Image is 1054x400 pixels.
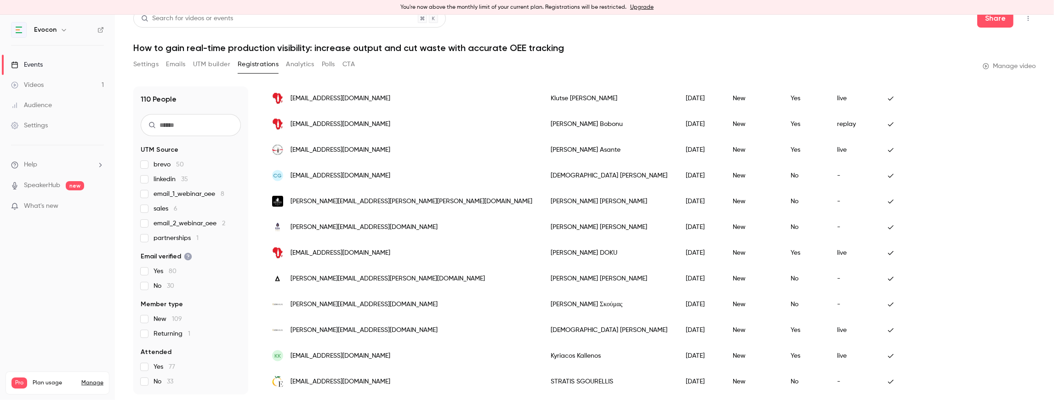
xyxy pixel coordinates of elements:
a: Manage video [983,62,1036,71]
div: Events [11,60,43,69]
span: Email verified [141,252,192,261]
a: Upgrade [630,4,654,11]
div: [DATE] [677,163,724,189]
span: partnerships [154,234,199,243]
div: Settings [11,121,48,130]
div: [PERSON_NAME] [PERSON_NAME] [541,214,677,240]
span: No [154,377,173,386]
div: [DATE] [677,111,724,137]
span: 30 [167,283,174,289]
div: [DATE] [677,86,724,111]
div: New [724,137,781,163]
div: - [828,214,878,240]
div: Yes [781,86,828,111]
button: Share [977,9,1014,28]
span: [PERSON_NAME][EMAIL_ADDRESS][PERSON_NAME][PERSON_NAME][DOMAIN_NAME] [291,197,532,206]
div: [DATE] [677,189,724,214]
span: [EMAIL_ADDRESS][DOMAIN_NAME] [291,145,390,155]
span: [PERSON_NAME][EMAIL_ADDRESS][DOMAIN_NAME] [291,223,438,232]
div: [DATE] [677,291,724,317]
img: hydratedrinksgroup.com [272,273,283,284]
img: ccbagroup.com [272,247,283,258]
div: Yes [781,343,828,369]
span: new [66,181,84,190]
img: ccbagroup.com [272,119,283,130]
a: Manage [81,379,103,387]
div: No [781,189,828,214]
span: 33 [167,378,173,385]
button: Registrations [238,57,279,72]
div: No [781,369,828,394]
span: No [154,281,174,291]
span: [EMAIL_ADDRESS][DOMAIN_NAME] [291,351,390,361]
span: 1 [196,235,199,241]
div: [PERSON_NAME] [PERSON_NAME] [541,189,677,214]
div: [PERSON_NAME] Σκούμας [541,291,677,317]
div: [DATE] [677,137,724,163]
img: frederic-robinson.co.uk [272,196,283,207]
div: No [781,214,828,240]
div: New [724,111,781,137]
span: 50 [176,161,184,168]
button: CTA [342,57,355,72]
img: soyahellas.gr [272,299,283,310]
div: [DATE] [677,266,724,291]
div: STRATIS SGOURELLIS [541,369,677,394]
span: 77 [169,364,175,370]
span: [EMAIL_ADDRESS][DOMAIN_NAME] [291,377,390,387]
span: Yes [154,362,175,371]
span: Plan usage [33,379,76,387]
span: email_2_webinar_oee [154,219,225,228]
span: [PERSON_NAME][EMAIL_ADDRESS][DOMAIN_NAME] [291,326,438,335]
div: No [781,266,828,291]
span: CG [273,171,282,180]
div: - [828,189,878,214]
span: 2 [222,220,225,227]
span: Help [24,160,37,170]
span: [PERSON_NAME][EMAIL_ADDRESS][PERSON_NAME][DOMAIN_NAME] [291,274,485,284]
div: [PERSON_NAME] [PERSON_NAME] [541,266,677,291]
button: Analytics [286,57,314,72]
img: eza.gr [272,222,283,233]
div: New [724,163,781,189]
div: - [828,163,878,189]
div: live [828,343,878,369]
span: Returning [154,329,190,338]
h1: How to gain real-time production visibility: increase output and cut waste with accurate OEE trac... [133,42,1036,53]
span: 8 [221,191,224,197]
span: 109 [172,316,182,322]
div: - [828,266,878,291]
span: KK [274,352,281,360]
span: email_1_webinar_oee [154,189,224,199]
div: Yes [781,137,828,163]
span: [EMAIL_ADDRESS][DOMAIN_NAME] [291,94,390,103]
img: elbak.gr [272,376,283,387]
img: ccbagroup.com [272,93,283,104]
button: Emails [166,57,185,72]
span: brevo [154,160,184,169]
span: sales [154,204,177,213]
span: 1 [188,331,190,337]
div: [PERSON_NAME] Asante [541,137,677,163]
span: [EMAIL_ADDRESS][DOMAIN_NAME] [291,120,390,129]
div: Search for videos or events [141,14,233,23]
div: New [724,317,781,343]
a: SpeakerHub [24,181,60,190]
div: Videos [11,80,44,90]
button: Settings [133,57,159,72]
span: 6 [174,206,177,212]
div: No [781,291,828,317]
div: Audience [11,101,52,110]
div: Yes [781,317,828,343]
div: New [724,86,781,111]
div: New [724,369,781,394]
div: New [724,189,781,214]
li: help-dropdown-opener [11,160,104,170]
h6: Evocon [34,25,57,34]
div: Klutse [PERSON_NAME] [541,86,677,111]
div: [DATE] [677,214,724,240]
div: New [724,343,781,369]
div: [DATE] [677,343,724,369]
div: [DATE] [677,369,724,394]
div: live [828,137,878,163]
